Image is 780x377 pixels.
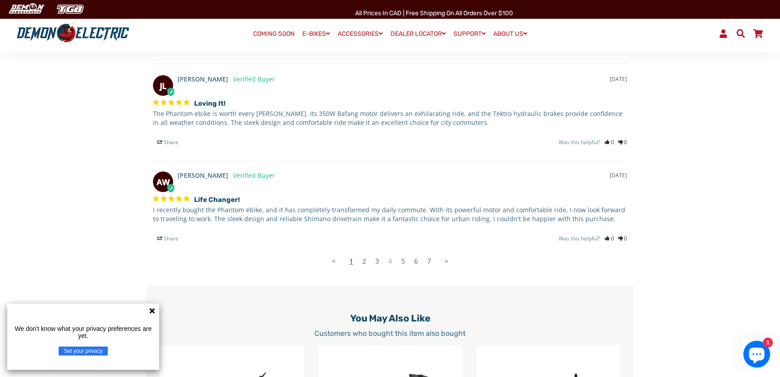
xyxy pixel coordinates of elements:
span: 5-Star Rating Review [152,96,190,109]
i: 0 [618,138,627,146]
div: JL [153,75,173,96]
p: The Phantom ebike is worth every [PERSON_NAME]. Its 350W Bafang motor delivers an exhilarating ri... [153,109,627,127]
p: Customers who bought this item also bought [160,328,620,339]
h2: You may also like [160,313,620,324]
div: [DATE] [610,75,627,83]
a: Rate review as helpful [605,235,614,242]
div: [DATE] [610,171,627,180]
div: Was this helpful? [559,138,627,146]
img: Demon Electric [4,2,47,17]
p: I recently bought the Phantom ebike, and it has completely transformed my daily commute. With its... [153,206,627,223]
a: DEALER LOCATOR [387,27,449,40]
span: All Prices in CAD | Free shipping on all orders over $100 [355,9,513,17]
a: Rate review as helpful [605,138,614,146]
a: Rate review as not helpful [618,235,627,242]
i: 0 [605,138,614,146]
div: AW [153,171,173,192]
p: We don't know what your privacy preferences are yet. [11,325,156,339]
a: Page 6 [410,252,423,270]
a: Rate review as not helpful [618,138,627,146]
h3: Life changer! [194,194,240,205]
a: Page 2 [358,252,371,270]
div: Was this helpful? [559,235,627,243]
a: Page 1 [345,252,358,270]
span: Share [153,137,183,147]
a: Page 4 [384,252,397,270]
a: ACCESSORIES [335,27,386,40]
inbox-online-store-chat: Shopify online store chat [741,341,773,370]
img: TGB Canada [52,2,89,17]
a: SUPPORT [450,27,489,40]
img: Demon Electric logo [13,22,132,45]
strong: [PERSON_NAME] [178,171,228,180]
a: Page 3 [371,252,384,270]
a: Next page [440,252,453,270]
a: Page 5 [397,252,410,270]
i: 0 [618,235,627,243]
a: ABOUT US [490,27,530,40]
a: E-BIKES [299,27,333,40]
span: 5-Star Rating Review [152,192,190,206]
span: Share [153,234,183,243]
ul: Reviews Pagination [153,256,627,266]
a: COMING SOON [250,28,298,40]
i: 0 [605,235,614,243]
strong: [PERSON_NAME] [178,75,228,83]
h3: Loving it! [194,98,225,109]
button: Set your privacy [59,347,108,356]
a: Page 7 [423,252,436,270]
